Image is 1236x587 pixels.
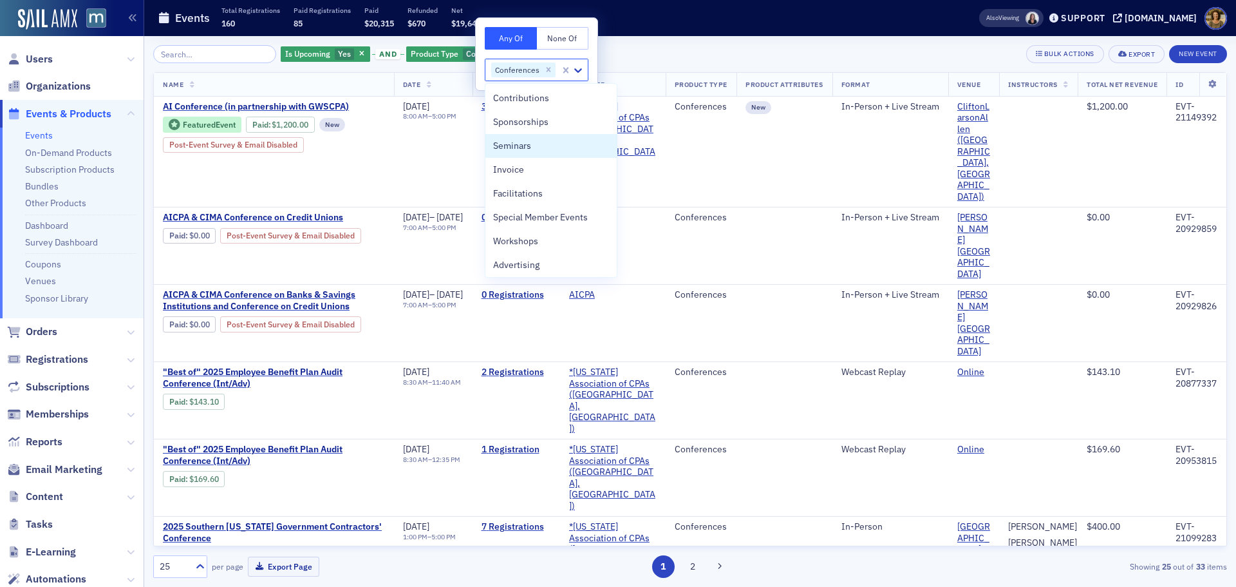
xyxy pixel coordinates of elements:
[1175,289,1217,312] div: EVT-20929826
[163,228,216,244] div: Paid: 0 - $0
[1008,521,1077,533] div: [PERSON_NAME]
[25,236,98,248] a: Survey Dashboard
[163,117,241,133] div: Featured Event
[493,91,549,105] span: Contributions
[403,289,464,301] div: –
[569,444,657,512] a: *[US_STATE] Association of CPAs ([GEOGRAPHIC_DATA], [GEOGRAPHIC_DATA])
[294,18,303,28] span: 85
[364,6,394,15] p: Paid
[841,289,939,301] div: In-Person + Live Stream
[403,223,428,232] time: 7:00 AM
[7,517,53,532] a: Tasks
[841,212,939,224] div: In-Person + Live Stream
[403,366,429,378] span: [DATE]
[169,474,189,484] span: :
[163,289,385,312] a: AICPA & CIMA Conference on Banks & Savings Institutions and Conference on Credit Unions
[153,45,276,63] input: Search…
[163,80,183,89] span: Name
[482,521,551,533] a: 7 Registrations
[163,444,385,467] a: "Best of" 2025 Employee Benefit Plan Audit Conference (Int/Adv)
[18,9,77,30] img: SailAMX
[1175,521,1217,544] div: EVT-21099283
[375,49,400,59] span: and
[482,212,551,224] a: 0 Registrations
[26,545,76,559] span: E-Learning
[169,320,185,329] a: Paid
[1175,212,1217,235] div: EVT-20929859
[26,352,88,367] span: Registrations
[1008,537,1077,549] div: [PERSON_NAME]
[957,101,990,203] a: CliftonLarsonAllen ([GEOGRAPHIC_DATA], [GEOGRAPHIC_DATA])
[25,220,68,231] a: Dashboard
[403,443,429,455] span: [DATE]
[403,224,464,232] div: –
[338,48,351,59] span: Yes
[675,289,727,301] div: Conferences
[403,456,460,464] div: –
[364,18,394,28] span: $20,315
[1109,45,1165,63] button: Export
[841,444,939,456] div: Webcast Replay
[541,63,556,78] div: Remove Conferences
[957,212,990,280] a: [PERSON_NAME][GEOGRAPHIC_DATA]
[189,397,219,407] span: $143.10
[26,463,102,477] span: Email Marketing
[493,258,539,272] span: Advertising
[675,521,727,533] div: Conferences
[1175,101,1217,124] div: EVT-21149392
[652,555,675,578] button: 1
[25,197,86,209] a: Other Products
[436,211,463,223] span: [DATE]
[1087,211,1110,223] span: $0.00
[745,101,771,114] div: New
[26,380,89,394] span: Subscriptions
[25,130,53,141] a: Events
[1125,12,1197,24] div: [DOMAIN_NAME]
[745,80,823,89] span: Product Attributes
[1087,101,1128,112] span: $1,200.00
[675,212,727,224] div: Conferences
[493,163,524,177] span: Invoice
[411,48,458,59] span: Product Type
[26,407,89,421] span: Memberships
[675,80,727,89] span: Product Type
[7,79,91,93] a: Organizations
[252,120,272,130] span: :
[986,14,1019,23] span: Viewing
[26,79,91,93] span: Organizations
[1008,80,1058,89] span: Instructors
[841,101,939,113] div: In-Person + Live Stream
[169,397,185,407] a: Paid
[1175,80,1183,89] span: ID
[26,52,53,66] span: Users
[986,14,998,22] div: Also
[26,490,63,504] span: Content
[189,320,210,329] span: $0.00
[183,121,236,128] div: Featured Event
[681,555,704,578] button: 2
[1175,367,1217,389] div: EVT-20877337
[7,407,89,421] a: Memberships
[7,490,63,504] a: Content
[878,561,1227,572] div: Showing out of items
[26,325,57,339] span: Orders
[77,8,106,30] a: View Homepage
[1128,51,1155,58] div: Export
[957,289,990,357] a: [PERSON_NAME][GEOGRAPHIC_DATA]
[252,120,268,130] a: Paid
[221,18,235,28] span: 160
[1087,521,1120,532] span: $400.00
[1087,80,1157,89] span: Total Net Revenue
[25,258,61,270] a: Coupons
[281,46,370,63] div: Yes
[1194,561,1207,572] strong: 33
[86,8,106,28] img: SailAMX
[403,300,428,309] time: 7:00 AM
[403,211,429,223] span: [DATE]
[7,352,88,367] a: Registrations
[569,444,657,512] span: *Maryland Association of CPAs (Timonium, MD)
[163,521,385,544] span: 2025 Southern Maryland Government Contractors' Conference
[7,463,102,477] a: Email Marketing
